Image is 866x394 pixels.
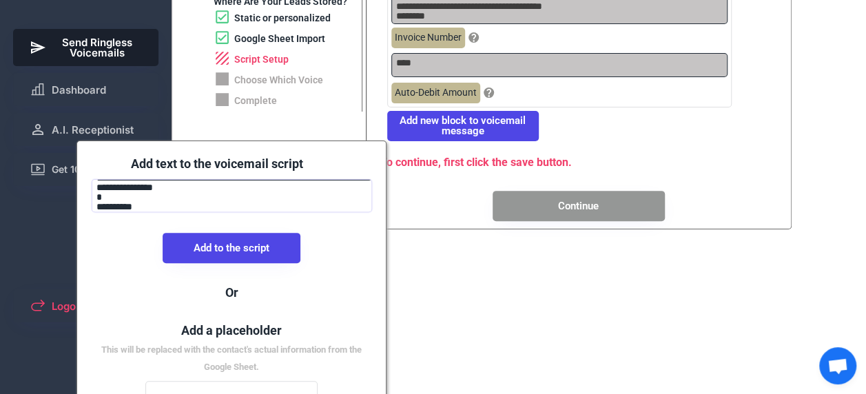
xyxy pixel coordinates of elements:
font: Add a placeholder [181,323,282,338]
button: A.I. Receptionist [13,113,159,146]
button: Send Ringless Voicemails [13,29,159,66]
font: This will be replaced with the contact's actual information from the Google Sheet. [101,344,364,372]
div: Choose Which Voice [234,74,323,87]
div: Script Setup [234,53,289,67]
span: Send Ringless Voicemails [52,37,143,58]
span: A.I. Receptionist [52,125,134,135]
div: Open chat [819,347,856,384]
div: Invoice Number [391,28,465,48]
span: Dashboard [52,85,106,95]
font: Or [225,285,238,300]
button: Dashboard [13,73,159,106]
div: Auto-Debit Amount [391,83,480,103]
button: Logout [13,289,159,322]
div: Complete [234,94,277,108]
button: Add new block to voicemail message [387,111,539,141]
div: To continue, first click the save button. [380,155,690,170]
font: Add text to the voicemail script [131,156,303,171]
button: Continue [493,191,665,221]
button: Get 1000s of leads [13,153,159,186]
div: Google Sheet Import [234,32,325,46]
button: Add to the script [163,233,300,263]
div: Static or personalized [234,12,331,25]
span: Logout [52,301,85,311]
span: Get 1000s of leads [52,165,139,174]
